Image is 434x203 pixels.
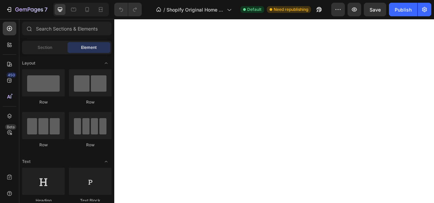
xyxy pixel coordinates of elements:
[370,7,381,13] span: Save
[69,99,112,105] div: Row
[274,6,308,13] span: Need republishing
[389,3,417,16] button: Publish
[114,3,142,16] div: Undo/Redo
[395,6,412,13] div: Publish
[81,44,97,51] span: Element
[6,72,16,78] div: 450
[22,142,65,148] div: Row
[166,6,224,13] span: Shopify Original Home Template
[69,142,112,148] div: Row
[163,6,165,13] span: /
[5,124,16,130] div: Beta
[44,5,47,14] p: 7
[247,6,261,13] span: Default
[101,156,112,167] span: Toggle open
[38,44,52,51] span: Section
[114,19,434,203] iframe: Design area
[101,58,112,69] span: Toggle open
[22,99,65,105] div: Row
[22,159,31,165] span: Text
[3,3,51,16] button: 7
[22,22,112,35] input: Search Sections & Elements
[364,3,386,16] button: Save
[22,60,35,66] span: Layout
